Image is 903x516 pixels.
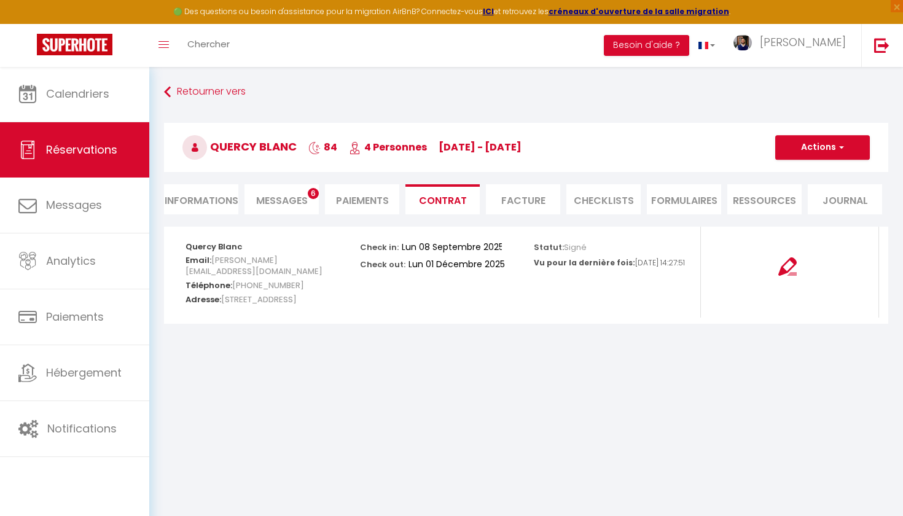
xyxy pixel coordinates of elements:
[604,35,689,56] button: Besoin d'aide ?
[186,294,221,305] strong: Adresse:
[256,193,308,208] span: Messages
[775,135,870,160] button: Actions
[46,365,122,380] span: Hébergement
[549,6,729,17] a: créneaux d'ouverture de la salle migration
[778,257,797,276] img: signing-contract
[46,253,96,268] span: Analytics
[534,257,635,269] p: Vu pour la dernière fois:
[46,197,102,213] span: Messages
[47,421,117,436] span: Notifications
[37,34,112,55] img: Super Booking
[308,140,337,154] span: 84
[164,81,888,103] a: Retourner vers
[46,86,109,101] span: Calendriers
[724,24,861,67] a: ... [PERSON_NAME]
[483,6,494,17] a: ICI
[182,139,297,154] span: Quercy Blanc
[874,37,889,53] img: logout
[733,35,752,50] img: ...
[534,239,587,253] p: Statut:
[46,142,117,157] span: Réservations
[647,184,721,214] li: FORMULAIRES
[186,279,232,291] strong: Téléphone:
[46,309,104,324] span: Paiements
[164,184,238,214] li: Informations
[178,24,239,67] a: Chercher
[405,184,480,214] li: Contrat
[186,251,322,280] span: [PERSON_NAME][EMAIL_ADDRESS][DOMAIN_NAME]
[10,5,47,42] button: Ouvrir le widget de chat LiveChat
[564,241,587,253] span: Signé
[439,140,522,154] span: [DATE] - [DATE]
[566,184,641,214] li: CHECKLISTS
[635,257,685,269] p: [DATE] 14:27:51
[727,184,802,214] li: Ressources
[221,291,297,308] span: [STREET_ADDRESS]
[232,276,304,294] span: [PHONE_NUMBER]
[808,184,882,214] li: Journal
[486,184,560,214] li: Facture
[325,184,399,214] li: Paiements
[187,37,230,50] span: Chercher
[186,241,242,252] strong: Quercy Blanc
[760,34,846,50] span: [PERSON_NAME]
[360,239,399,253] p: Check in:
[360,256,405,270] p: Check out:
[308,188,319,199] span: 6
[186,254,211,266] strong: Email:
[349,140,427,154] span: 4 Personnes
